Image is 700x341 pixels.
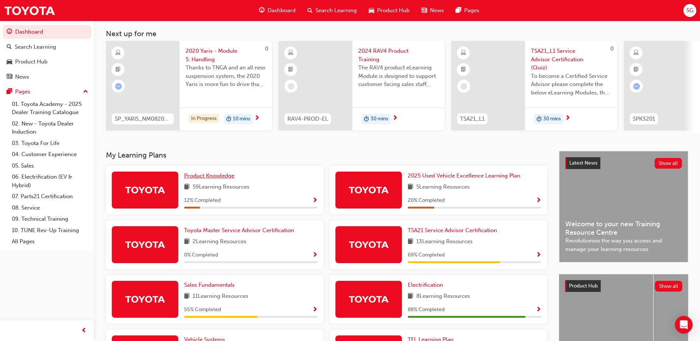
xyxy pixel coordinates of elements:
[408,183,413,192] span: book-icon
[408,196,445,205] span: 20 % Completed
[634,48,639,58] span: learningResourceType_ELEARNING-icon
[9,99,91,118] a: 01. Toyota Academy - 2025 Dealer Training Catalogue
[193,183,249,192] span: 59 Learning Resources
[565,280,682,292] a: Product HubShow all
[312,305,318,314] button: Show Progress
[312,307,318,313] span: Show Progress
[125,183,165,196] img: Trak
[233,115,250,123] span: 10 mins
[408,282,443,288] span: Electrification
[312,196,318,205] button: Show Progress
[3,85,91,99] button: Pages
[288,65,293,75] span: booktick-icon
[408,292,413,301] span: book-icon
[537,114,542,124] span: duration-icon
[312,251,318,260] button: Show Progress
[358,63,439,89] span: The RAV4 product eLearning Module is designed to support customer facing sales staff with introdu...
[9,236,91,247] a: All Pages
[312,197,318,204] span: Show Progress
[184,237,190,247] span: book-icon
[408,281,446,289] a: Electrification
[265,45,268,52] span: 0
[3,70,91,84] a: News
[307,6,313,15] span: search-icon
[15,87,30,96] div: Pages
[106,41,272,130] a: 0SP_YARIS_NM0820_EL_052020 Yaris - Module 5: HandlingThanks to TNGA and an all new suspension sys...
[226,114,231,124] span: duration-icon
[456,6,461,15] span: pages-icon
[408,306,445,314] span: 88 % Completed
[634,65,639,75] span: booktick-icon
[184,281,238,289] a: Sales Fundamentals
[184,172,237,180] a: Product Knowledge
[461,48,466,58] span: learningResourceType_ELEARNING-icon
[531,72,611,97] span: To become a Certified Service Advisor please complete the below eLearning Modules, the Service Ad...
[184,196,221,205] span: 12 % Completed
[4,2,55,19] img: Trak
[408,227,497,234] span: TSA21 Service Advisor Certification
[7,89,12,95] span: pages-icon
[15,58,48,66] div: Product Hub
[9,171,91,191] a: 06. Electrification (EV & Hybrid)
[7,74,12,80] span: news-icon
[569,160,597,166] span: Latest News
[312,252,318,259] span: Show Progress
[184,183,190,192] span: book-icon
[3,24,91,85] button: DashboardSearch LearningProduct HubNews
[193,237,246,247] span: 2 Learning Resources
[3,55,91,69] a: Product Hub
[7,29,12,35] span: guage-icon
[655,158,682,169] button: Show all
[184,172,234,179] span: Product Knowledge
[370,115,388,123] span: 30 mins
[358,47,439,63] span: 2024 RAV4 Product Training
[3,25,91,39] a: Dashboard
[125,238,165,251] img: Trak
[536,251,541,260] button: Show Progress
[408,237,413,247] span: book-icon
[543,115,561,123] span: 30 mins
[675,316,693,334] div: Open Intercom Messenger
[565,115,570,122] span: next-icon
[363,3,415,18] a: car-iconProduct Hub
[81,326,87,335] span: prev-icon
[193,292,248,301] span: 11 Learning Resources
[421,6,427,15] span: news-icon
[7,59,12,65] span: car-icon
[115,48,121,58] span: learningResourceType_ELEARNING-icon
[184,292,190,301] span: book-icon
[450,3,485,18] a: pages-iconPages
[115,115,171,123] span: SP_YARIS_NM0820_EL_05
[464,6,479,15] span: Pages
[106,151,547,159] h3: My Learning Plans
[7,44,12,51] span: search-icon
[315,6,357,15] span: Search Learning
[610,45,614,52] span: 0
[184,226,297,235] a: Toyota Master Service Advisor Certification
[348,183,389,196] img: Trak
[83,87,88,97] span: up-icon
[686,6,693,15] span: SG
[655,281,683,292] button: Show all
[408,172,520,179] span: 2025 Used Vehicle Excellence Learning Plan
[460,115,485,123] span: TSA21_L1
[259,6,265,15] span: guage-icon
[536,196,541,205] button: Show Progress
[9,138,91,149] a: 03. Toyota For Life
[9,225,91,236] a: 10. TUNE Rev-Up Training
[569,283,598,289] span: Product Hub
[184,251,218,259] span: 0 % Completed
[461,83,467,90] span: learningRecordVerb_NONE-icon
[536,252,541,259] span: Show Progress
[184,227,294,234] span: Toyota Master Service Advisor Certification
[683,4,696,17] button: SG
[94,30,700,38] h3: Next up for me
[288,48,293,58] span: learningResourceType_ELEARNING-icon
[565,237,682,253] span: Revolutionise the way you access and manage your learning resources.
[9,118,91,138] a: 02. New - Toyota Dealer Induction
[253,3,301,18] a: guage-iconDashboard
[288,83,294,90] span: learningRecordVerb_NONE-icon
[115,65,121,75] span: booktick-icon
[9,213,91,225] a: 09. Technical Training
